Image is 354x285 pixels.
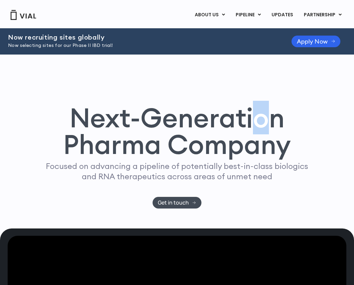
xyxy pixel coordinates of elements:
span: Get in touch [158,200,189,205]
h1: Next-Generation Pharma Company [33,104,321,158]
a: PIPELINEMenu Toggle [230,9,266,21]
a: ABOUT USMenu Toggle [189,9,230,21]
p: Now selecting sites for our Phase II IBD trial! [8,42,275,49]
p: Focused on advancing a pipeline of potentially best-in-class biologics and RNA therapeutics acros... [43,161,311,182]
h2: Now recruiting sites globally [8,34,275,41]
a: Apply Now [292,36,340,47]
a: UPDATES [266,9,298,21]
img: Vial Logo [10,10,37,20]
a: Get in touch [153,197,201,209]
span: Apply Now [297,39,328,44]
a: PARTNERSHIPMenu Toggle [298,9,347,21]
